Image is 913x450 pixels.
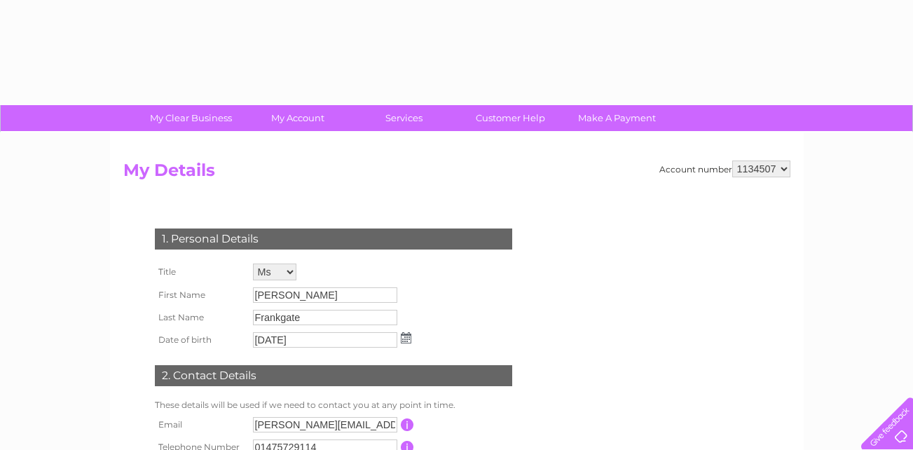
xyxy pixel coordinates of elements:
img: ... [401,332,411,343]
div: Account number [659,161,790,177]
div: 2. Contact Details [155,365,512,386]
th: Date of birth [151,329,249,351]
th: Email [151,414,249,436]
td: These details will be used if we need to contact you at any point in time. [151,397,516,414]
a: Make A Payment [559,105,675,131]
input: Information [401,418,414,431]
a: My Account [240,105,355,131]
th: First Name [151,284,249,306]
a: My Clear Business [133,105,249,131]
div: 1. Personal Details [155,229,512,250]
h2: My Details [123,161,790,187]
a: Customer Help [453,105,568,131]
th: Title [151,260,249,284]
th: Last Name [151,306,249,329]
a: Services [346,105,462,131]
